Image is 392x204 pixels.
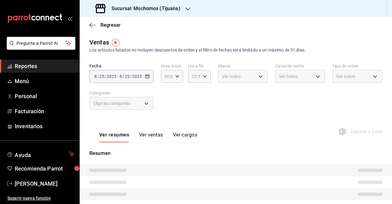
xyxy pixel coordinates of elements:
img: Tooltip marker [112,39,119,46]
label: Canal de venta [275,64,325,68]
span: Ver todos [279,73,298,79]
h3: Sucursal: Mochomos (Tijuana) [107,5,180,12]
span: Ayuda [15,150,66,158]
label: Fecha [89,64,153,68]
span: Regresar [100,22,121,28]
input: ---- [106,74,117,79]
span: / [104,74,106,79]
span: Menú [15,77,74,85]
label: Hora fin [188,64,210,68]
span: / [97,74,99,79]
span: Facturación [15,107,74,115]
input: -- [94,74,97,79]
span: Reportes [15,62,74,70]
span: Inventarios [15,122,74,130]
div: navigation tabs [99,132,197,142]
label: Marca [218,64,268,68]
label: Tipo de orden [332,64,382,68]
button: open_drawer_menu [67,16,72,21]
label: Categorías [89,91,153,95]
button: Ver ventas [139,132,163,142]
span: Elige las categorías [93,100,131,106]
span: - [117,74,119,79]
span: Pregunta a Parrot AI [17,40,66,47]
label: Hora inicio [161,64,183,68]
div: Los artículos listados no incluyen descuentos de orden y el filtro de fechas está limitado a un m... [89,47,382,53]
button: Regresar [89,22,121,28]
p: Resumen [89,150,382,157]
span: Ver todos [336,73,355,79]
span: Recomienda Parrot [15,164,74,173]
span: Personal [15,92,74,100]
span: Ver todas [222,73,241,79]
input: -- [99,74,104,79]
span: Sugerir nueva función [7,195,74,202]
input: ---- [132,74,142,79]
span: [PERSON_NAME] [15,179,74,188]
span: / [122,74,124,79]
button: Pregunta a Parrot AI [7,37,75,50]
button: Ver resumen [99,132,129,142]
div: Ventas [89,38,109,47]
input: -- [119,74,122,79]
span: / [130,74,132,79]
a: Pregunta a Parrot AI [4,44,75,51]
input: -- [124,74,130,79]
button: Ver cargos [173,132,198,142]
